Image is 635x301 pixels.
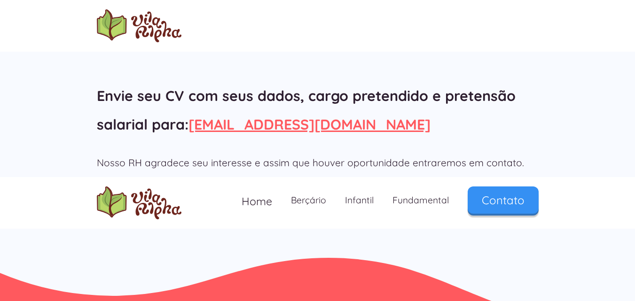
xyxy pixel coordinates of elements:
a: [EMAIL_ADDRESS][DOMAIN_NAME] [188,116,431,133]
a: Berçário [282,186,336,214]
img: logo Escola Vila Alpha [97,186,181,219]
a: home [97,9,181,42]
span: Home [242,194,272,208]
a: Contato [468,186,539,214]
a: Infantil [336,186,383,214]
a: Home [232,186,282,216]
a: Fundamental [383,186,458,214]
h2: Nosso RH agradece seu interesse e assim que houver oportunidade entraremos em contato. [97,153,539,173]
a: home [97,186,181,219]
img: logo Escola Vila Alpha [97,9,181,42]
h2: Que bom que você quer fazer parte do nosso time! Envie seu CV com seus dados, cargo pretendido e ... [97,24,539,139]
